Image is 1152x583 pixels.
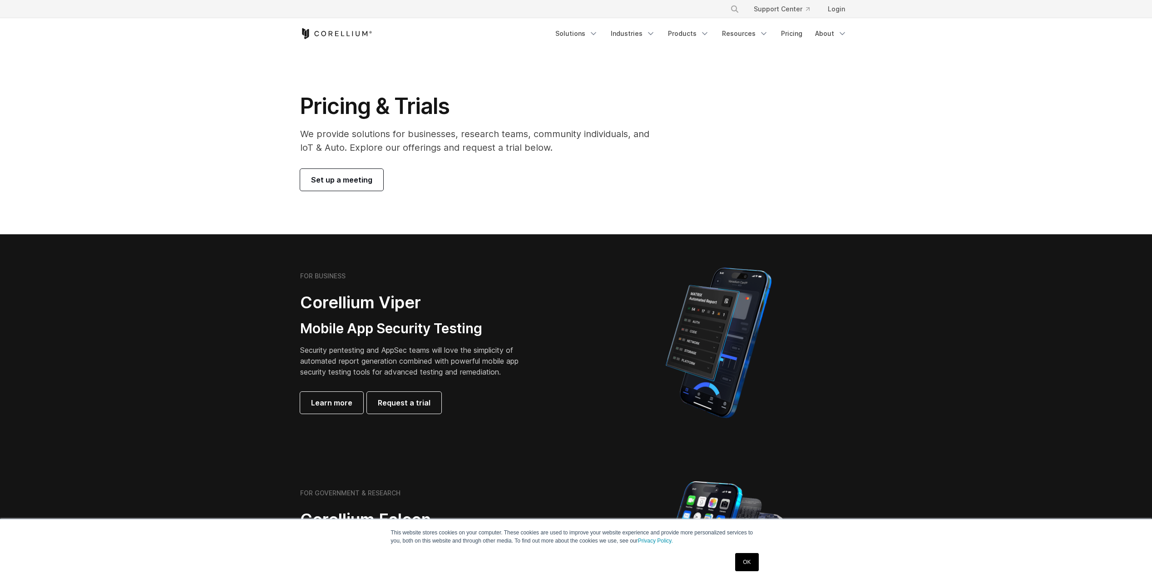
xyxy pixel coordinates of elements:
a: Industries [605,25,661,42]
h2: Corellium Falcon [300,509,554,530]
a: Privacy Policy. [638,538,673,544]
a: Corellium Home [300,28,372,39]
a: Support Center [747,1,817,17]
a: About [810,25,852,42]
p: Security pentesting and AppSec teams will love the simplicity of automated report generation comb... [300,345,533,377]
a: Resources [717,25,774,42]
div: Navigation Menu [719,1,852,17]
h1: Pricing & Trials [300,93,662,120]
p: This website stores cookies on your computer. These cookies are used to improve your website expe... [391,529,761,545]
a: Solutions [550,25,603,42]
p: We provide solutions for businesses, research teams, community individuals, and IoT & Auto. Explo... [300,127,662,154]
span: Set up a meeting [311,174,372,185]
h2: Corellium Viper [300,292,533,313]
h3: Mobile App Security Testing [300,320,533,337]
h6: FOR BUSINESS [300,272,346,280]
a: Set up a meeting [300,169,383,191]
img: Corellium MATRIX automated report on iPhone showing app vulnerability test results across securit... [650,263,787,422]
a: Pricing [776,25,808,42]
div: Navigation Menu [550,25,852,42]
a: Learn more [300,392,363,414]
button: Search [727,1,743,17]
span: Request a trial [378,397,430,408]
a: Login [821,1,852,17]
a: Products [663,25,715,42]
span: Learn more [311,397,352,408]
a: OK [735,553,758,571]
a: Request a trial [367,392,441,414]
h6: FOR GOVERNMENT & RESEARCH [300,489,400,497]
